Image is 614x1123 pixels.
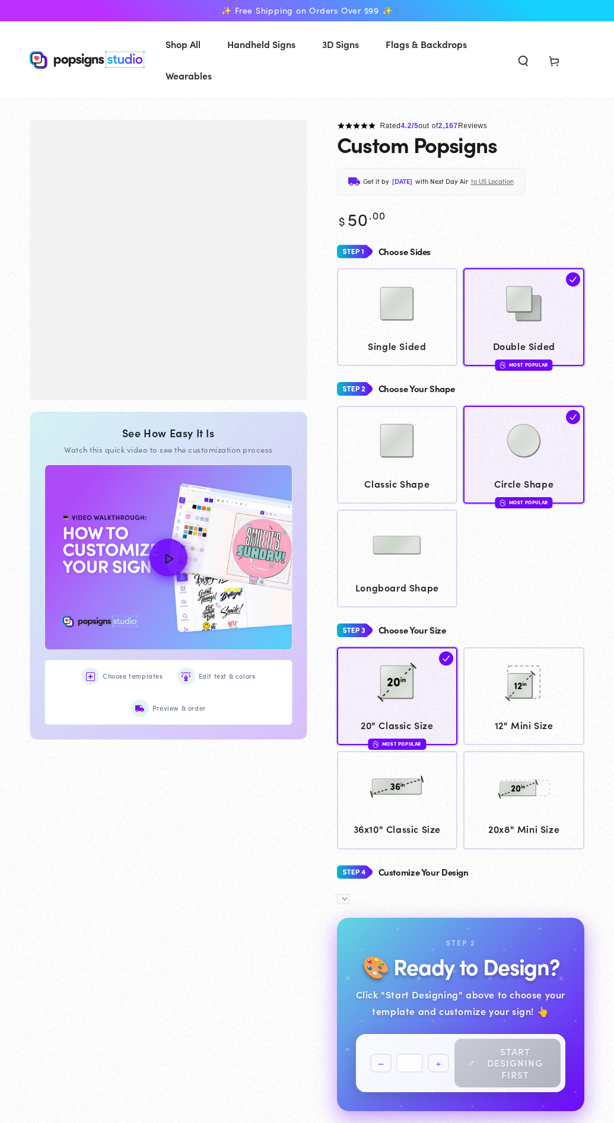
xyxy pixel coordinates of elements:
span: with Next Day Air [415,176,468,187]
img: Popsigns Studio [30,51,145,69]
img: fire.svg [373,740,379,748]
span: Longboard Shape [342,579,452,596]
a: Handheld Signs [218,28,304,60]
span: Single Sided [342,338,452,355]
img: Choose templates [86,672,95,681]
a: Single Sided Single Sided [337,268,458,366]
a: 20x8 20x8" Mini Size [463,751,584,849]
a: Shop All [157,28,209,60]
span: 12" Mini Size [469,717,579,734]
span: Wearables [166,67,212,84]
div: Step 2 [446,937,475,950]
a: Double Sided Double Sided Most Popular [463,268,584,366]
span: 2,167 [438,122,458,130]
img: 12 [494,653,553,712]
span: Handheld Signs [227,36,295,53]
a: 3D Signs [313,28,368,60]
img: fire.svg [500,498,506,507]
bdi: 50 [337,206,386,231]
img: Single Sided [367,274,427,333]
img: Preview & order [135,704,144,713]
img: 36x10 [367,757,427,816]
span: Shop All [166,36,201,53]
h4: Customize Your Design [378,867,469,877]
img: 20x8 [494,757,553,816]
span: 20" Classic Size [342,717,452,734]
span: /5 [412,122,418,130]
span: [DATE] [392,176,412,187]
img: Step 2 [337,378,373,400]
a: Circle Shape Circle Shape Most Popular [463,406,584,504]
a: Flags & Backdrops [377,28,476,60]
img: Step 4 [337,861,373,883]
img: Edit text & colors [182,672,190,681]
a: Classic Shape Classic Shape [337,406,458,504]
img: check.svg [566,410,580,424]
span: Circle Shape [469,475,579,492]
div: See How Easy It Is [44,427,292,440]
span: to US Location [471,176,514,187]
img: Step 1 [337,241,373,263]
a: 12 12" Mini Size [463,647,584,745]
h4: Choose Sides [378,247,431,257]
span: Choose templates [103,670,163,682]
div: Most Popular [368,739,426,750]
div: Most Popular [495,360,553,371]
span: Edit text & colors [199,670,256,682]
h4: Choose Your Size [378,625,446,635]
div: Watch this quick video to see the customization process [44,444,292,455]
span: $ [339,212,346,229]
img: Step 3 [337,619,373,641]
img: Longboard Shape [367,516,427,575]
a: Wearables [157,60,221,91]
span: 4.2 [401,122,412,130]
span: 36x10" Classic Size [342,820,452,838]
media-gallery: Gallery Viewer [30,120,307,400]
sup: .00 [369,208,386,222]
span: Flags & Backdrops [386,36,467,53]
span: Double Sided [469,338,579,355]
a: Longboard Shape Longboard Shape [337,510,458,607]
summary: Search our site [508,47,539,73]
span: 3D Signs [322,36,359,53]
a: 20 20" Classic Size Most Popular [337,647,458,745]
span: Preview & order [152,702,206,714]
button: How to Customize Your Design [45,465,292,650]
span: 20x8" Mini Size [469,820,579,838]
span: Classic Shape [342,475,452,492]
img: check.svg [439,651,453,666]
h4: Choose Your Shape [378,384,455,394]
div: Most Popular [495,497,553,508]
img: check.svg [566,272,580,287]
span: Get it by [363,176,389,187]
img: fire.svg [500,361,506,369]
img: Circle Shape [494,411,553,470]
span: ✨ Free Shipping on Orders Over $99 ✨ [221,5,392,16]
div: Click "Start Designing" above to choose your template and customize your sign! 👆 [356,986,566,1020]
img: Classic Shape [367,411,427,470]
img: 20 [367,653,427,712]
a: 36x10 36x10" Classic Size [337,751,458,849]
h2: 🎨 Ready to Design? [362,954,559,978]
img: Double Sided [494,274,553,333]
span: Rated out of Reviews [380,122,488,130]
h1: Custom Popsigns [337,132,497,156]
